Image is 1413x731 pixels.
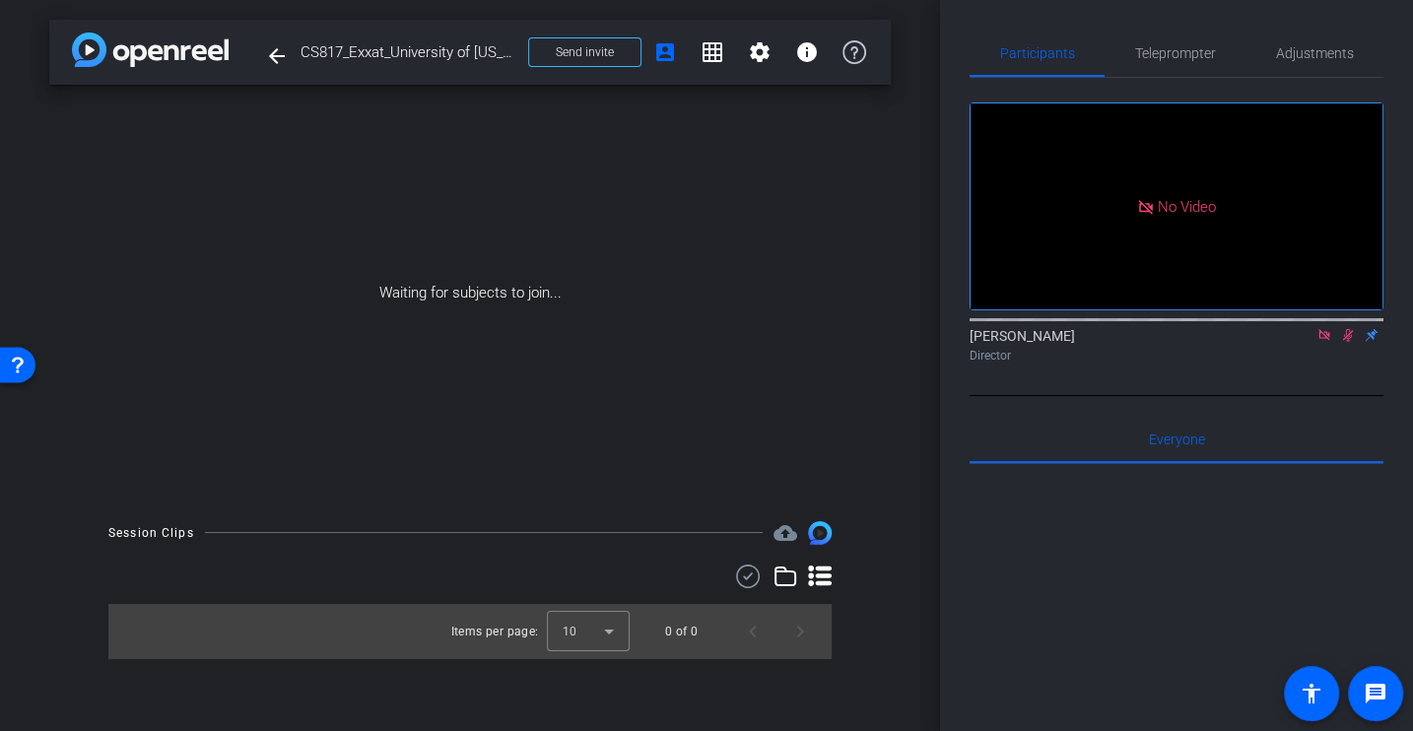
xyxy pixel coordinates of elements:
[301,33,516,72] span: CS817_Exxat_University of [US_STATE]_Carol [PERSON_NAME]
[776,608,824,655] button: Next page
[795,40,819,64] mat-icon: info
[970,347,1383,365] div: Director
[1135,46,1216,60] span: Teleprompter
[72,33,229,67] img: app-logo
[108,523,194,543] div: Session Clips
[556,44,614,60] span: Send invite
[653,40,677,64] mat-icon: account_box
[808,521,832,545] img: Session clips
[1158,197,1216,215] span: No Video
[748,40,772,64] mat-icon: settings
[774,521,797,545] span: Destinations for your clips
[701,40,724,64] mat-icon: grid_on
[1000,46,1075,60] span: Participants
[970,326,1383,365] div: [PERSON_NAME]
[528,37,641,67] button: Send invite
[49,85,891,501] div: Waiting for subjects to join...
[665,622,698,641] div: 0 of 0
[774,521,797,545] mat-icon: cloud_upload
[1276,46,1354,60] span: Adjustments
[265,44,289,68] mat-icon: arrow_back
[1300,682,1323,705] mat-icon: accessibility
[451,622,539,641] div: Items per page:
[729,608,776,655] button: Previous page
[1149,432,1205,446] span: Everyone
[1364,682,1387,705] mat-icon: message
